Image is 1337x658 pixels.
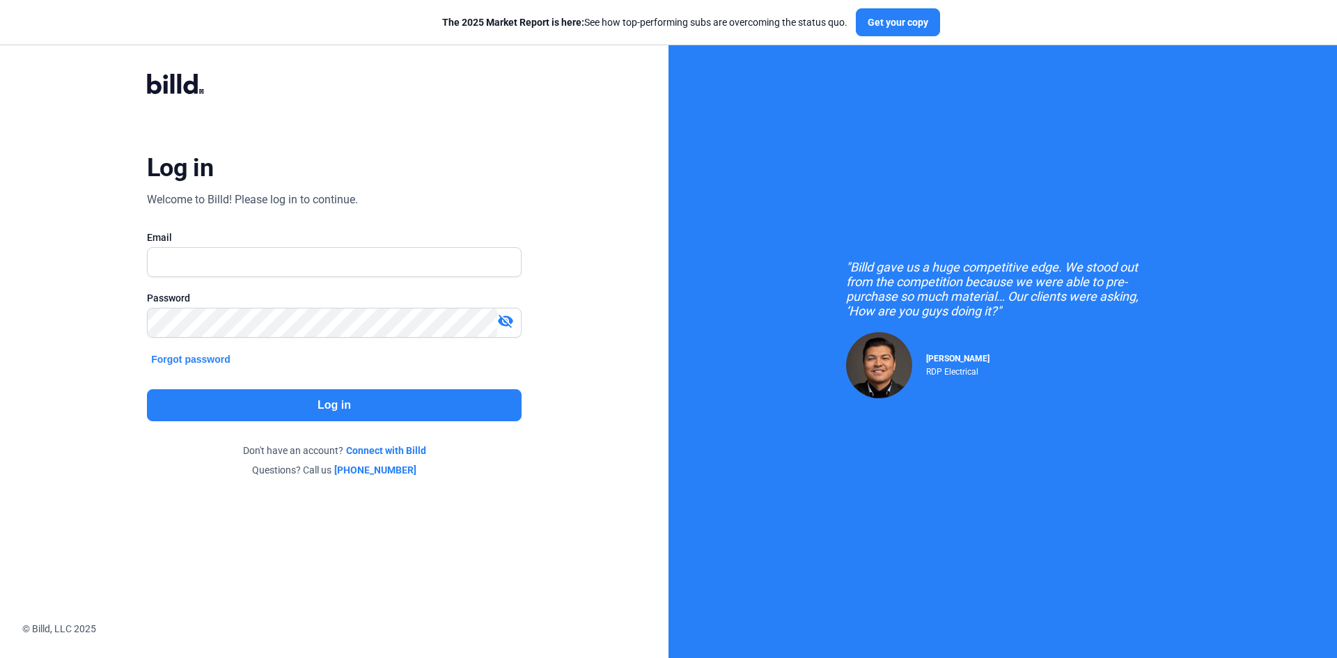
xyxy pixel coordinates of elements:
div: See how top-performing subs are overcoming the status quo. [442,15,847,29]
div: Welcome to Billd! Please log in to continue. [147,191,358,208]
div: Questions? Call us [147,463,522,477]
div: "Billd gave us a huge competitive edge. We stood out from the competition because we were able to... [846,260,1159,318]
button: Log in [147,389,522,421]
div: Email [147,230,522,244]
div: RDP Electrical [926,363,990,377]
img: Raul Pacheco [846,332,912,398]
a: Connect with Billd [346,444,426,457]
button: Get your copy [856,8,940,36]
div: Password [147,291,522,305]
mat-icon: visibility_off [497,313,514,329]
button: Forgot password [147,352,235,367]
div: Don't have an account? [147,444,522,457]
a: [PHONE_NUMBER] [334,463,416,477]
div: Log in [147,152,213,183]
span: [PERSON_NAME] [926,354,990,363]
span: The 2025 Market Report is here: [442,17,584,28]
